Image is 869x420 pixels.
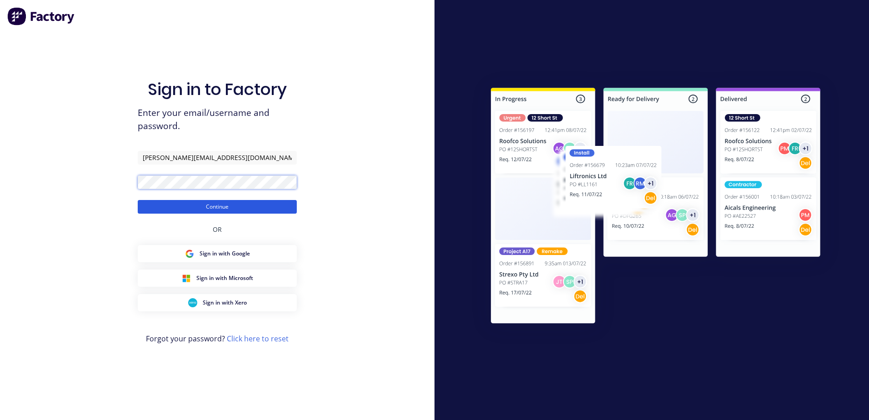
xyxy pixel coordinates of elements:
[138,106,297,133] span: Enter your email/username and password.
[138,270,297,287] button: Microsoft Sign inSign in with Microsoft
[227,334,289,344] a: Click here to reset
[185,249,194,258] img: Google Sign in
[138,200,297,214] button: Continue
[471,70,840,345] img: Sign in
[188,298,197,307] img: Xero Sign in
[7,7,75,25] img: Factory
[148,80,287,99] h1: Sign in to Factory
[138,151,297,165] input: Email/Username
[203,299,247,307] span: Sign in with Xero
[138,245,297,262] button: Google Sign inSign in with Google
[146,333,289,344] span: Forgot your password?
[138,294,297,311] button: Xero Sign inSign in with Xero
[213,214,222,245] div: OR
[200,250,250,258] span: Sign in with Google
[196,274,253,282] span: Sign in with Microsoft
[182,274,191,283] img: Microsoft Sign in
